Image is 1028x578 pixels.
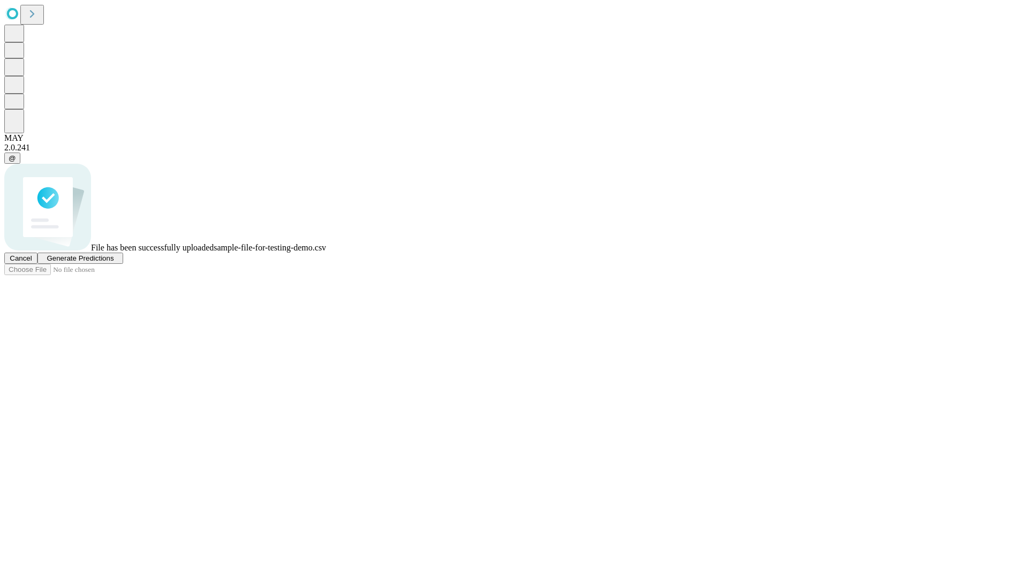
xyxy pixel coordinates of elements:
div: MAY [4,133,1024,143]
span: sample-file-for-testing-demo.csv [214,243,326,252]
button: Cancel [4,253,37,264]
span: @ [9,154,16,162]
button: Generate Predictions [37,253,123,264]
span: Generate Predictions [47,254,114,262]
button: @ [4,153,20,164]
div: 2.0.241 [4,143,1024,153]
span: File has been successfully uploaded [91,243,214,252]
span: Cancel [10,254,32,262]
